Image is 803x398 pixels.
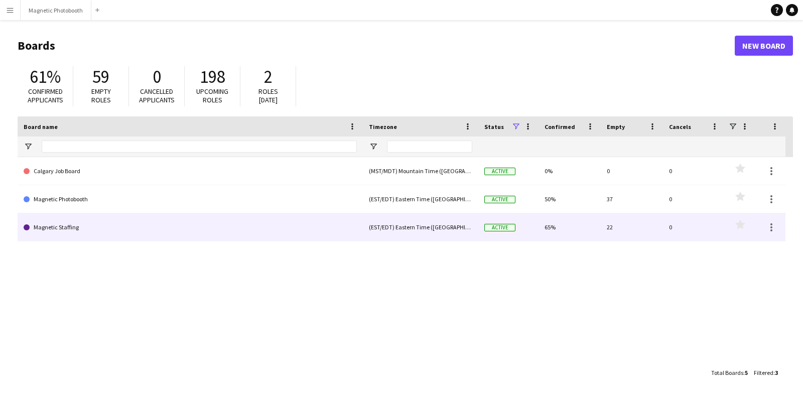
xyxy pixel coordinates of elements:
span: Board name [24,123,58,130]
a: Calgary Job Board [24,157,357,185]
span: Roles [DATE] [258,87,278,104]
button: Magnetic Photobooth [21,1,91,20]
span: Confirmed [545,123,575,130]
div: 37 [601,185,663,213]
div: 0 [663,185,725,213]
span: 5 [745,369,748,376]
div: 0 [601,157,663,185]
span: 198 [200,66,225,88]
div: 0% [539,157,601,185]
span: 59 [92,66,109,88]
h1: Boards [18,38,735,53]
span: Empty roles [91,87,111,104]
span: 61% [30,66,61,88]
span: Filtered [754,369,773,376]
a: New Board [735,36,793,56]
span: Empty [607,123,625,130]
button: Open Filter Menu [369,142,378,151]
span: Active [484,196,515,203]
span: Timezone [369,123,397,130]
a: Magnetic Photobooth [24,185,357,213]
span: Status [484,123,504,130]
div: (MST/MDT) Mountain Time ([GEOGRAPHIC_DATA] & [GEOGRAPHIC_DATA]) [363,157,478,185]
div: 0 [663,157,725,185]
div: 65% [539,213,601,241]
span: 2 [264,66,273,88]
span: Confirmed applicants [28,87,63,104]
div: : [754,363,778,382]
span: Active [484,224,515,231]
div: : [711,363,748,382]
span: 0 [153,66,161,88]
div: (EST/EDT) Eastern Time ([GEOGRAPHIC_DATA] & [GEOGRAPHIC_DATA]) [363,213,478,241]
input: Timezone Filter Input [387,141,472,153]
input: Board name Filter Input [42,141,357,153]
a: Magnetic Staffing [24,213,357,241]
span: Cancels [669,123,691,130]
div: 22 [601,213,663,241]
span: Total Boards [711,369,743,376]
div: 50% [539,185,601,213]
span: Cancelled applicants [139,87,175,104]
span: 3 [775,369,778,376]
span: Upcoming roles [196,87,228,104]
div: (EST/EDT) Eastern Time ([GEOGRAPHIC_DATA] & [GEOGRAPHIC_DATA]) [363,185,478,213]
span: Active [484,168,515,175]
button: Open Filter Menu [24,142,33,151]
div: 0 [663,213,725,241]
